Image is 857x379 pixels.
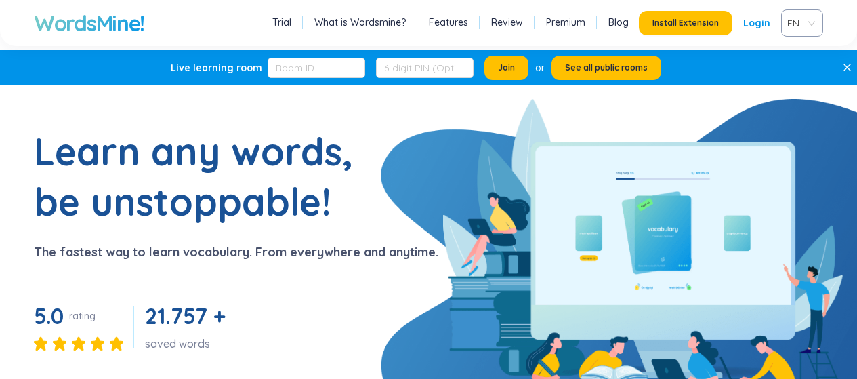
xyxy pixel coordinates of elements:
[34,9,144,37] a: WordsMine!
[743,11,770,35] a: Login
[429,16,468,29] a: Features
[551,56,661,80] button: See all public rooms
[34,302,64,330] span: 5.0
[787,13,812,33] span: VIE
[491,16,523,29] a: Review
[376,58,474,78] input: 6-digit PIN (Optional)
[272,16,291,29] a: Trial
[535,60,545,75] div: or
[145,336,230,351] div: saved words
[69,309,96,323] div: rating
[484,56,528,80] button: Join
[34,243,438,262] p: The fastest way to learn vocabulary. From everywhere and anytime.
[565,62,648,73] span: See all public rooms
[171,61,262,75] div: Live learning room
[546,16,585,29] a: Premium
[268,58,365,78] input: Room ID
[34,126,373,226] h1: Learn any words, be unstoppable!
[639,11,732,35] button: Install Extension
[498,62,515,73] span: Join
[145,302,225,330] span: 21.757 +
[608,16,629,29] a: Blog
[314,16,406,29] a: What is Wordsmine?
[652,18,719,28] span: Install Extension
